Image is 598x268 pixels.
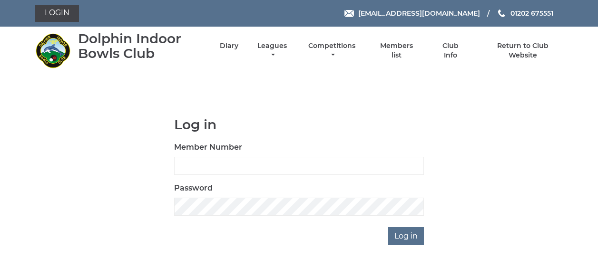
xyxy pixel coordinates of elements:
[358,9,480,18] span: [EMAIL_ADDRESS][DOMAIN_NAME]
[306,41,358,60] a: Competitions
[388,227,424,245] input: Log in
[344,10,354,17] img: Email
[497,8,553,19] a: Phone us 01202 675551
[510,9,553,18] span: 01202 675551
[255,41,289,60] a: Leagues
[482,41,563,60] a: Return to Club Website
[35,33,71,68] img: Dolphin Indoor Bowls Club
[220,41,238,50] a: Diary
[374,41,418,60] a: Members list
[78,31,203,61] div: Dolphin Indoor Bowls Club
[344,8,480,19] a: Email [EMAIL_ADDRESS][DOMAIN_NAME]
[174,117,424,132] h1: Log in
[35,5,79,22] a: Login
[174,182,213,194] label: Password
[435,41,466,60] a: Club Info
[174,142,242,153] label: Member Number
[498,10,505,17] img: Phone us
